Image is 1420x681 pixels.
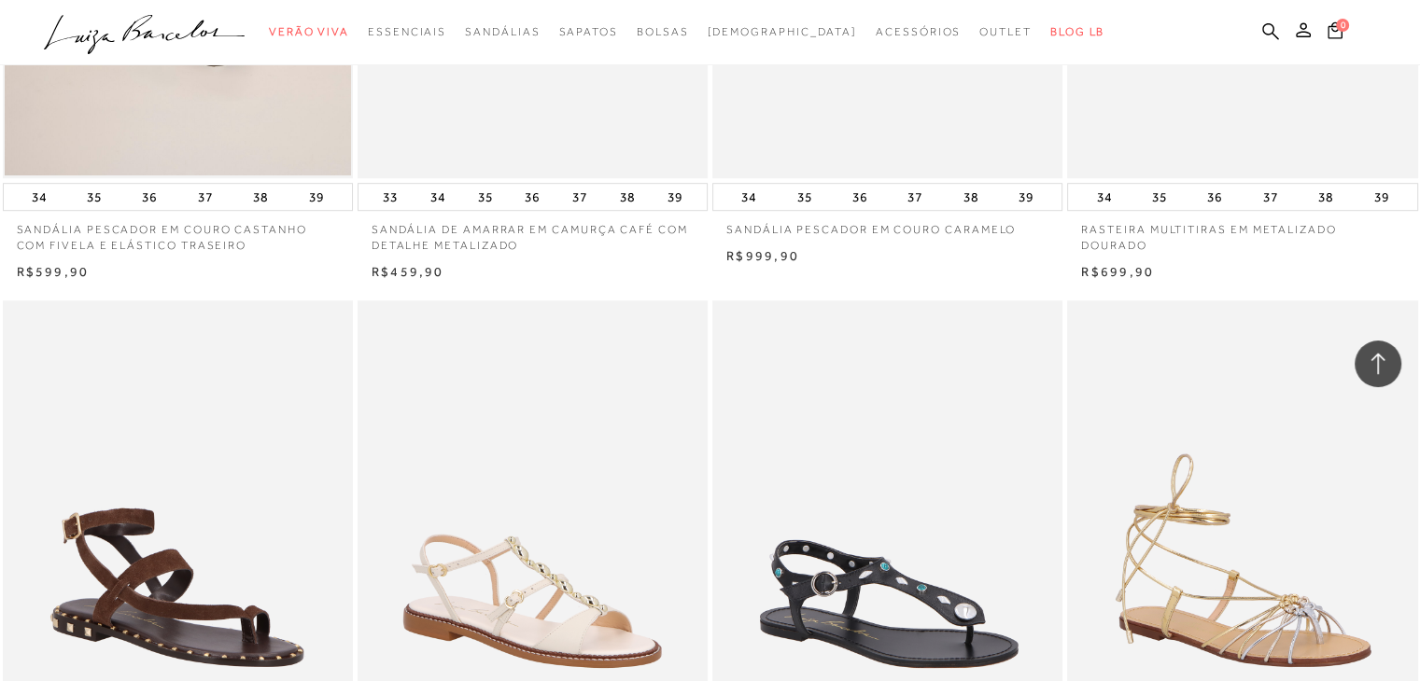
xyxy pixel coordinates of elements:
[1050,25,1104,38] span: BLOG LB
[192,184,218,210] button: 37
[17,264,90,279] span: R$599,90
[372,264,444,279] span: R$459,90
[1313,184,1339,210] button: 38
[1258,184,1284,210] button: 37
[712,211,1062,238] a: SANDÁLIA PESCADOR EM COURO CARAMELO
[1013,184,1039,210] button: 39
[247,184,274,210] button: 38
[637,15,689,49] a: categoryNavScreenReaderText
[1322,21,1348,46] button: 0
[979,25,1032,38] span: Outlet
[303,184,330,210] button: 39
[519,184,545,210] button: 36
[1202,184,1228,210] button: 36
[368,25,446,38] span: Essenciais
[558,15,617,49] a: categoryNavScreenReaderText
[269,15,349,49] a: categoryNavScreenReaderText
[81,184,107,210] button: 35
[471,184,498,210] button: 35
[3,211,353,254] a: SANDÁLIA PESCADOR EM COURO CASTANHO COM FIVELA E ELÁSTICO TRASEIRO
[567,184,593,210] button: 37
[26,184,52,210] button: 34
[792,184,818,210] button: 35
[876,15,961,49] a: categoryNavScreenReaderText
[136,184,162,210] button: 36
[847,184,873,210] button: 36
[1336,19,1349,32] span: 0
[269,25,349,38] span: Verão Viva
[614,184,640,210] button: 38
[1050,15,1104,49] a: BLOG LB
[425,184,451,210] button: 34
[707,15,857,49] a: noSubCategoriesText
[465,25,540,38] span: Sandálias
[958,184,984,210] button: 38
[358,211,708,254] a: SANDÁLIA DE AMARRAR EM CAMURÇA CAFÉ COM DETALHE METALIZADO
[465,15,540,49] a: categoryNavScreenReaderText
[1067,211,1417,254] a: RASTEIRA MULTITIRAS EM METALIZADO DOURADO
[368,15,446,49] a: categoryNavScreenReaderText
[736,184,762,210] button: 34
[377,184,403,210] button: 33
[1090,184,1117,210] button: 34
[1146,184,1173,210] button: 35
[1081,264,1154,279] span: R$699,90
[662,184,688,210] button: 39
[876,25,961,38] span: Acessórios
[726,248,799,263] span: R$999,90
[558,25,617,38] span: Sapatos
[1368,184,1394,210] button: 39
[707,25,857,38] span: [DEMOGRAPHIC_DATA]
[902,184,928,210] button: 37
[979,15,1032,49] a: categoryNavScreenReaderText
[637,25,689,38] span: Bolsas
